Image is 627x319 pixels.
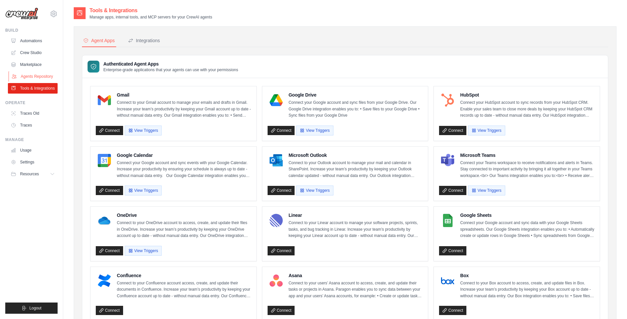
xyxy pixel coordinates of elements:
h4: OneDrive [117,212,251,218]
a: Connect [268,246,295,255]
h4: Gmail [117,92,251,98]
button: View Triggers [468,126,505,135]
button: Logout [5,303,58,314]
p: Connect to your Confluence account access, create, and update their documents in Confluence. Incr... [117,280,251,300]
a: Automations [8,36,58,46]
img: Logo [5,8,38,20]
img: Confluence Logo [98,274,111,287]
span: Resources [20,171,39,177]
a: Connect [96,306,123,315]
span: Logout [29,305,41,311]
h4: HubSpot [460,92,594,98]
div: Agent Apps [83,37,115,44]
a: Marketplace [8,59,58,70]
p: Manage apps, internal tools, and MCP servers for your CrewAI agents [90,14,212,20]
div: Integrations [128,37,160,44]
h4: Microsoft Teams [460,152,594,159]
a: Traces [8,120,58,130]
img: Google Sheets Logo [441,214,454,227]
img: Google Drive Logo [270,94,283,107]
h4: Google Drive [289,92,423,98]
a: Traces Old [8,108,58,119]
button: View Triggers [125,246,162,256]
a: Connect [96,246,123,255]
button: View Triggers [125,186,162,195]
a: Connect [96,126,123,135]
p: Connect your HubSpot account to sync records from your HubSpot CRM. Enable your sales team to clo... [460,100,594,119]
p: Connect to your Box account to access, create, and update files in Box. Increase your team’s prod... [460,280,594,300]
img: HubSpot Logo [441,94,454,107]
button: View Triggers [125,126,162,135]
img: OneDrive Logo [98,214,111,227]
img: Gmail Logo [98,94,111,107]
p: Enterprise-grade applications that your agents can use with your permissions [103,67,238,72]
p: Connect to your OneDrive account to access, create, and update their files in OneDrive. Increase ... [117,220,251,239]
button: View Triggers [468,186,505,195]
button: Agent Apps [82,35,116,47]
a: Connect [96,186,123,195]
img: Microsoft Teams Logo [441,154,454,167]
a: Crew Studio [8,47,58,58]
p: Connect your Google account and sync data with your Google Sheets spreadsheets. Our Google Sheets... [460,220,594,239]
div: Manage [5,137,58,142]
a: Agents Repository [9,71,58,82]
p: Connect to your users’ Asana account to access, create, and update their tasks or projects in Asa... [289,280,423,300]
h4: Google Sheets [460,212,594,218]
p: Connect to your Linear account to manage your software projects, sprints, tasks, and bug tracking... [289,220,423,239]
img: Box Logo [441,274,454,287]
a: Connect [439,306,466,315]
h4: Box [460,272,594,279]
a: Tools & Integrations [8,83,58,94]
img: Asana Logo [270,274,283,287]
p: Connect your Teams workspace to receive notifications and alerts in Teams. Stay connected to impo... [460,160,594,179]
p: Connect your Google account and sync events with your Google Calendar. Increase your productivity... [117,160,251,179]
div: Build [5,28,58,33]
button: View Triggers [296,186,333,195]
a: Connect [268,126,295,135]
h4: Microsoft Outlook [289,152,423,159]
h4: Confluence [117,272,251,279]
p: Connect your Google account and sync files from your Google Drive. Our Google Drive integration e... [289,100,423,119]
button: View Triggers [296,126,333,135]
img: Google Calendar Logo [98,154,111,167]
img: Microsoft Outlook Logo [270,154,283,167]
h4: Linear [289,212,423,218]
button: Resources [8,169,58,179]
a: Connect [439,126,466,135]
h4: Asana [289,272,423,279]
p: Connect to your Gmail account to manage your emails and drafts in Gmail. Increase your team’s pro... [117,100,251,119]
p: Connect to your Outlook account to manage your mail and calendar in SharePoint. Increase your tea... [289,160,423,179]
a: Settings [8,157,58,167]
a: Connect [439,246,466,255]
h4: Google Calendar [117,152,251,159]
img: Linear Logo [270,214,283,227]
div: Operate [5,100,58,105]
h3: Authenticated Agent Apps [103,61,238,67]
a: Connect [439,186,466,195]
a: Connect [268,306,295,315]
h2: Tools & Integrations [90,7,212,14]
a: Usage [8,145,58,156]
a: Connect [268,186,295,195]
button: Integrations [127,35,161,47]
